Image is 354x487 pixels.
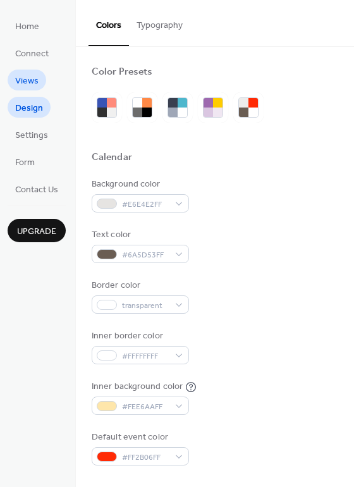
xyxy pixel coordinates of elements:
div: Default event color [92,431,186,444]
a: Home [8,15,47,36]
button: Upgrade [8,219,66,242]
span: Home [15,20,39,34]
span: Design [15,102,43,115]
span: Contact Us [15,183,58,197]
div: Inner background color [92,380,183,393]
div: Calendar [92,151,132,164]
div: Inner border color [92,330,186,343]
a: Form [8,151,42,172]
span: Settings [15,129,48,142]
span: Views [15,75,39,88]
a: Connect [8,42,56,63]
span: Upgrade [17,225,56,238]
div: Text color [92,228,186,242]
span: Connect [15,47,49,61]
span: #FEE6AAFF [122,400,169,414]
span: #FFFFFFFF [122,350,169,363]
span: transparent [122,299,169,312]
span: #6A5D53FF [122,249,169,262]
div: Color Presets [92,66,152,79]
a: Settings [8,124,56,145]
span: Form [15,156,35,170]
span: #FF2B06FF [122,451,169,464]
div: Background color [92,178,186,191]
a: Views [8,70,46,90]
a: Contact Us [8,178,66,199]
div: Border color [92,279,186,292]
a: Design [8,97,51,118]
span: #E6E4E2FF [122,198,169,211]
